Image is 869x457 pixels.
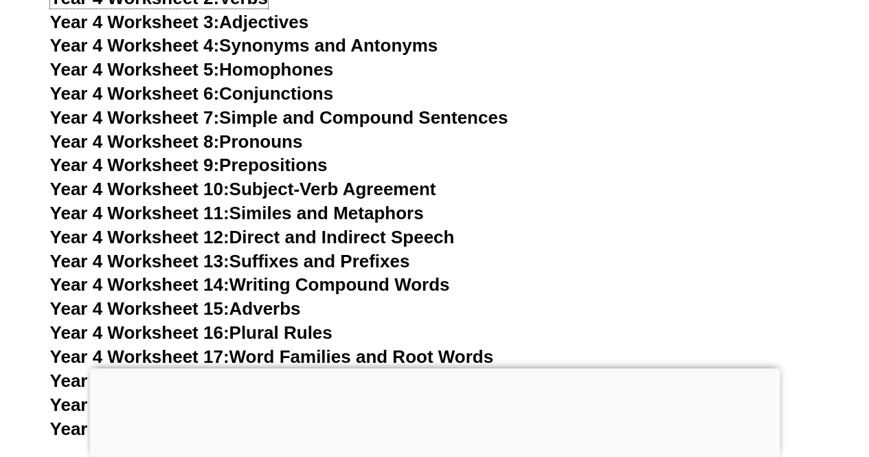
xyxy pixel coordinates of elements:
span: Year 4 Worksheet 15: [50,298,229,319]
span: Year 4 Worksheet 4: [50,35,220,56]
a: Year 4 Worksheet 3:Adjectives [50,12,309,32]
a: Year 4 Worksheet 4:Synonyms and Antonyms [50,35,438,56]
a: Year 4 Worksheet 18:Reading Comprehension [50,370,440,391]
a: Year 4 Worksheet 12:Direct and Indirect Speech [50,227,455,247]
span: Year 4 Worksheet 7: [50,107,220,128]
span: Year 4 Worksheet 14: [50,274,229,295]
span: Year 4 Worksheet 12: [50,227,229,247]
span: Year 4 Worksheet 19: [50,394,229,414]
a: Year 4 Worksheet 13:Suffixes and Prefixes [50,251,410,271]
span: Year 4 Worksheet 20: [50,418,229,438]
span: Year 4 Worksheet 11: [50,203,229,223]
span: Year 4 Worksheet 6: [50,83,220,104]
span: Year 4 Worksheet 10: [50,179,229,199]
a: Year 4 Worksheet 8:Pronouns [50,131,303,152]
span: Year 4 Worksheet 18: [50,370,229,391]
a: Year 4 Worksheet 9:Prepositions [50,155,328,175]
a: Year 4 Worksheet 14:Writing Compound Words [50,274,450,295]
span: Year 4 Worksheet 9: [50,155,220,175]
span: Year 4 Worksheet 16: [50,322,229,343]
span: Year 4 Worksheet 3: [50,12,220,32]
span: Year 4 Worksheet 17: [50,346,229,367]
a: Year 4 Worksheet 5:Homophones [50,59,334,80]
iframe: Advertisement [89,368,780,454]
a: Year 4 Worksheet 16:Plural Rules [50,322,332,343]
a: Year 4 Worksheet 20:Punctuation [50,418,332,438]
span: Year 4 Worksheet 8: [50,131,220,152]
a: Year 4 Worksheet 19:Commonly Confused Words (Australian vs. American English) [50,394,758,414]
iframe: Chat Widget [640,302,869,457]
a: Year 4 Worksheet 11:Similes and Metaphors [50,203,424,223]
a: Year 4 Worksheet 15:Adverbs [50,298,301,319]
span: Year 4 Worksheet 13: [50,251,229,271]
a: Year 4 Worksheet 10:Subject-Verb Agreement [50,179,436,199]
a: Year 4 Worksheet 17:Word Families and Root Words [50,346,493,367]
span: Year 4 Worksheet 5: [50,59,220,80]
a: Year 4 Worksheet 6:Conjunctions [50,83,334,104]
a: Year 4 Worksheet 7:Simple and Compound Sentences [50,107,508,128]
